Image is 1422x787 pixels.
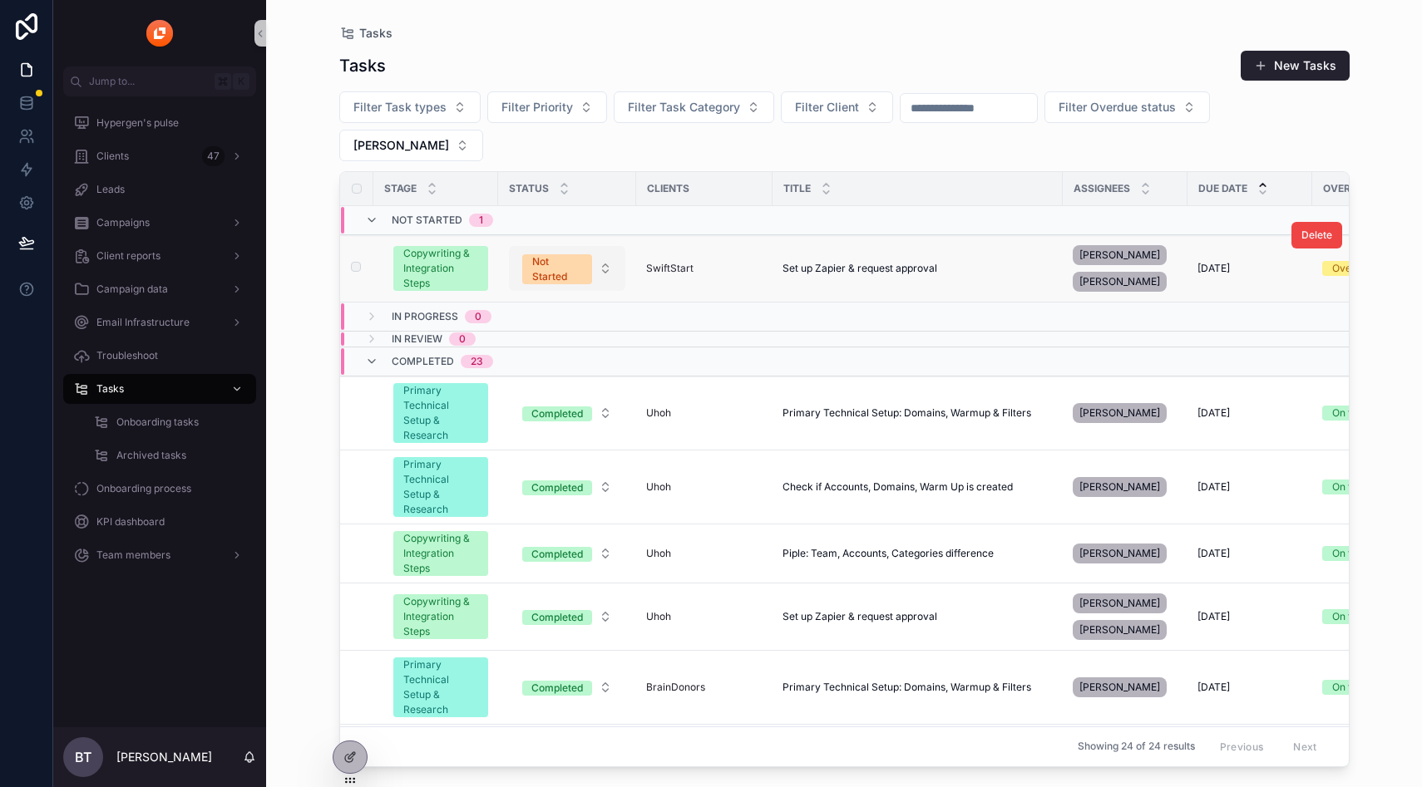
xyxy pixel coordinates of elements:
[1197,406,1230,420] span: [DATE]
[403,246,478,291] div: Copywriting & Integration Steps
[392,214,462,227] span: Not Started
[96,382,124,396] span: Tasks
[116,416,199,429] span: Onboarding tasks
[353,137,449,154] span: [PERSON_NAME]
[646,406,763,420] a: Uhoh
[646,547,671,560] span: Uhoh
[1073,474,1178,500] a: [PERSON_NAME]
[1197,610,1230,623] span: [DATE]
[1332,546,1369,561] div: On time
[96,515,165,529] span: KPI dashboard
[1079,248,1160,262] span: [PERSON_NAME]
[96,249,160,263] span: Client reports
[531,547,583,562] div: Completed
[96,283,168,296] span: Campaign data
[783,406,1031,420] span: Primary Technical Setup: Domains, Warmup & Filters
[63,141,256,171] a: Clients47
[646,480,763,494] a: Uhoh
[783,547,1053,560] a: Piple: Team, Accounts, Categories difference
[508,397,626,429] a: Select Button
[1079,681,1160,694] span: [PERSON_NAME]
[783,406,1053,420] a: Primary Technical Setup: Domains, Warmup & Filters
[63,540,256,570] a: Team members
[1044,91,1210,123] button: Select Button
[1332,680,1369,695] div: On time
[1291,222,1342,248] button: Delete
[116,449,186,462] span: Archived tasks
[531,406,583,421] div: Completed
[1197,610,1302,623] a: [DATE]
[146,20,173,47] img: App logo
[646,610,763,623] a: Uhoh
[392,355,454,368] span: Completed
[1197,681,1230,694] span: [DATE]
[89,75,208,88] span: Jump to...
[1059,99,1176,116] span: Filter Overdue status
[1079,623,1160,637] span: [PERSON_NAME]
[63,474,256,504] a: Onboarding process
[646,610,671,623] span: Uhoh
[1079,547,1160,560] span: [PERSON_NAME]
[781,91,893,123] button: Select Button
[646,480,671,494] a: Uhoh
[353,99,447,116] span: Filter Task types
[63,374,256,404] a: Tasks
[359,25,393,42] span: Tasks
[339,91,481,123] button: Select Button
[403,594,478,639] div: Copywriting & Integration Steps
[384,182,417,195] span: Stage
[1073,674,1178,701] a: [PERSON_NAME]
[339,25,393,42] a: Tasks
[96,216,150,229] span: Campaigns
[508,471,626,503] a: Select Button
[403,657,478,717] div: Primary Technical Setup & Research
[63,208,256,238] a: Campaigns
[783,182,811,195] span: Title
[393,594,488,639] a: Copywriting & Integration Steps
[479,214,483,227] div: 1
[339,130,483,161] button: Select Button
[1078,740,1195,754] span: Showing 24 of 24 results
[393,246,488,291] a: Copywriting & Integration Steps
[1079,406,1160,420] span: [PERSON_NAME]
[393,457,488,517] a: Primary Technical Setup & Research
[1197,262,1230,275] span: [DATE]
[1301,229,1332,242] span: Delete
[795,99,859,116] span: Filter Client
[646,681,705,694] a: BrainDonors
[96,316,190,329] span: Email Infrastructure
[235,75,248,88] span: K
[1073,590,1178,643] a: [PERSON_NAME][PERSON_NAME]
[646,262,694,275] a: SwiftStart
[509,539,625,568] button: Select Button
[63,66,256,96] button: Jump to...K
[392,332,442,346] span: In Review
[403,457,478,517] div: Primary Technical Setup & Research
[1197,480,1230,494] span: [DATE]
[1073,540,1178,567] a: [PERSON_NAME]
[63,307,256,337] a: Email Infrastructure
[1332,609,1369,624] div: On time
[646,547,763,560] a: Uhoh
[1074,182,1130,195] span: Assignees
[509,398,625,428] button: Select Button
[509,472,625,502] button: Select Button
[393,657,488,717] a: Primary Technical Setup & Research
[783,262,937,275] span: Set up Zapier & request approval
[783,480,1013,494] span: Check if Accounts, Domains, Warm Up is created
[509,246,625,291] button: Select Button
[96,183,125,196] span: Leads
[783,681,1053,694] a: Primary Technical Setup: Domains, Warmup & Filters
[628,99,740,116] span: Filter Task Category
[1079,480,1160,494] span: [PERSON_NAME]
[392,310,458,323] span: In Progress
[508,601,626,632] a: Select Button
[508,245,626,292] a: Select Button
[646,681,763,694] a: BrainDonors
[471,355,483,368] div: 23
[1197,406,1302,420] a: [DATE]
[614,91,774,123] button: Select Button
[96,349,158,362] span: Troubleshoot
[1079,597,1160,610] span: [PERSON_NAME]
